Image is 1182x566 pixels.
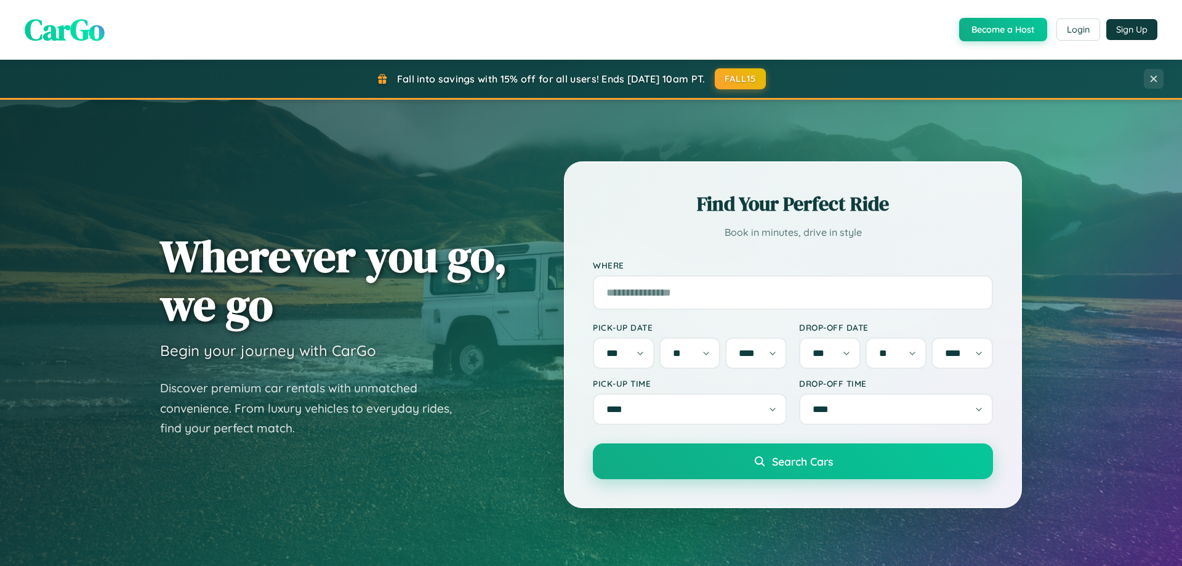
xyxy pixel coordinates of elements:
p: Book in minutes, drive in style [593,224,993,241]
span: CarGo [25,9,105,50]
h3: Begin your journey with CarGo [160,341,376,360]
button: FALL15 [715,68,766,89]
label: Pick-up Date [593,322,787,333]
label: Drop-off Time [799,378,993,389]
h2: Find Your Perfect Ride [593,190,993,217]
label: Drop-off Date [799,322,993,333]
label: Where [593,260,993,270]
span: Fall into savings with 15% off for all users! Ends [DATE] 10am PT. [397,73,706,85]
h1: Wherever you go, we go [160,232,507,329]
button: Become a Host [959,18,1047,41]
label: Pick-up Time [593,378,787,389]
button: Login [1056,18,1100,41]
p: Discover premium car rentals with unmatched convenience. From luxury vehicles to everyday rides, ... [160,378,468,439]
button: Search Cars [593,443,993,479]
button: Sign Up [1106,19,1157,40]
span: Search Cars [772,455,833,468]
